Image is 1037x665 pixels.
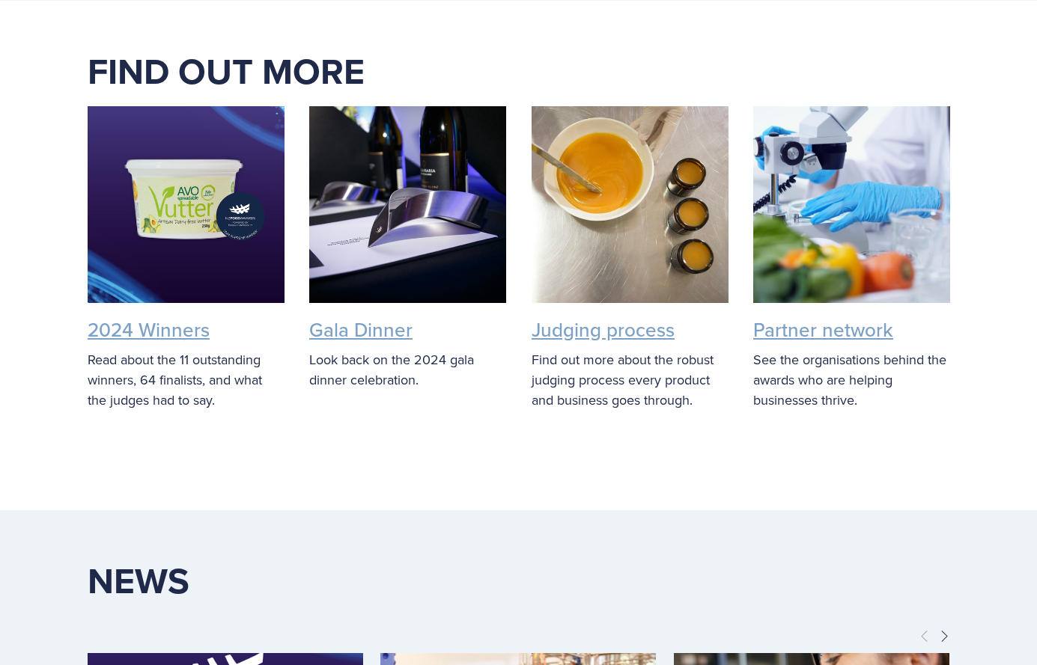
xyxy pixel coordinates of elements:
a: Judging process [532,316,675,343]
a: Gala Dinner [309,316,413,343]
a: 2024 Winners [88,316,210,343]
p: Read about the 11 outstanding winners, 64 finalists, and what the judges had to say. [88,349,285,410]
h1: FIND OUT MORE [88,49,950,94]
p: Find out more about the robust judging process every product and business goes through. [532,349,729,410]
span: Previous [919,628,931,642]
span: Next [938,628,950,642]
a: Partner network [753,316,893,343]
p: See the organisations behind the awards who are helping businesses thrive. [753,349,950,410]
h1: News [88,558,950,603]
p: Look back on the 2024 gala dinner celebration. [309,349,506,390]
